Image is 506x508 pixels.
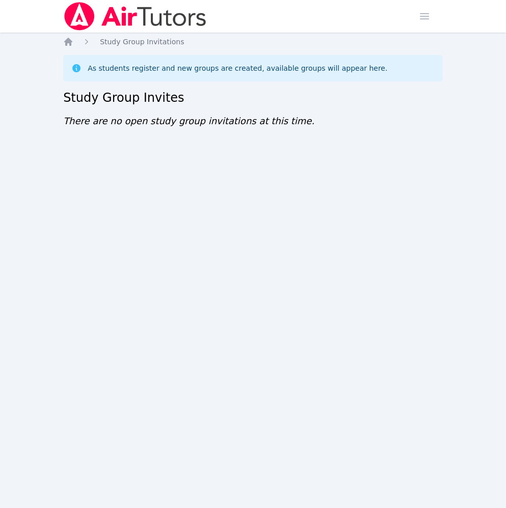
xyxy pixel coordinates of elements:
[63,90,443,106] h2: Study Group Invites
[63,2,207,31] img: Air Tutors
[100,37,184,47] a: Study Group Invitations
[63,116,314,126] span: There are no open study group invitations at this time.
[88,63,387,73] div: As students register and new groups are created, available groups will appear here.
[100,38,184,46] span: Study Group Invitations
[63,37,443,47] nav: Breadcrumb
